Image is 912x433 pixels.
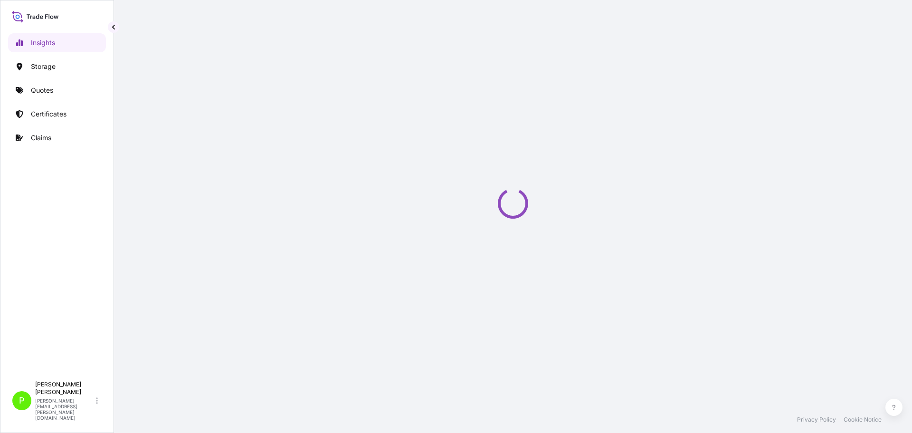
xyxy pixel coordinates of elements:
[19,396,25,405] span: P
[31,62,56,71] p: Storage
[8,57,106,76] a: Storage
[8,81,106,100] a: Quotes
[844,416,882,423] a: Cookie Notice
[31,38,55,48] p: Insights
[35,381,94,396] p: [PERSON_NAME] [PERSON_NAME]
[8,33,106,52] a: Insights
[8,105,106,124] a: Certificates
[8,128,106,147] a: Claims
[31,133,51,143] p: Claims
[797,416,836,423] a: Privacy Policy
[31,86,53,95] p: Quotes
[31,109,66,119] p: Certificates
[35,398,94,421] p: [PERSON_NAME][EMAIL_ADDRESS][PERSON_NAME][DOMAIN_NAME]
